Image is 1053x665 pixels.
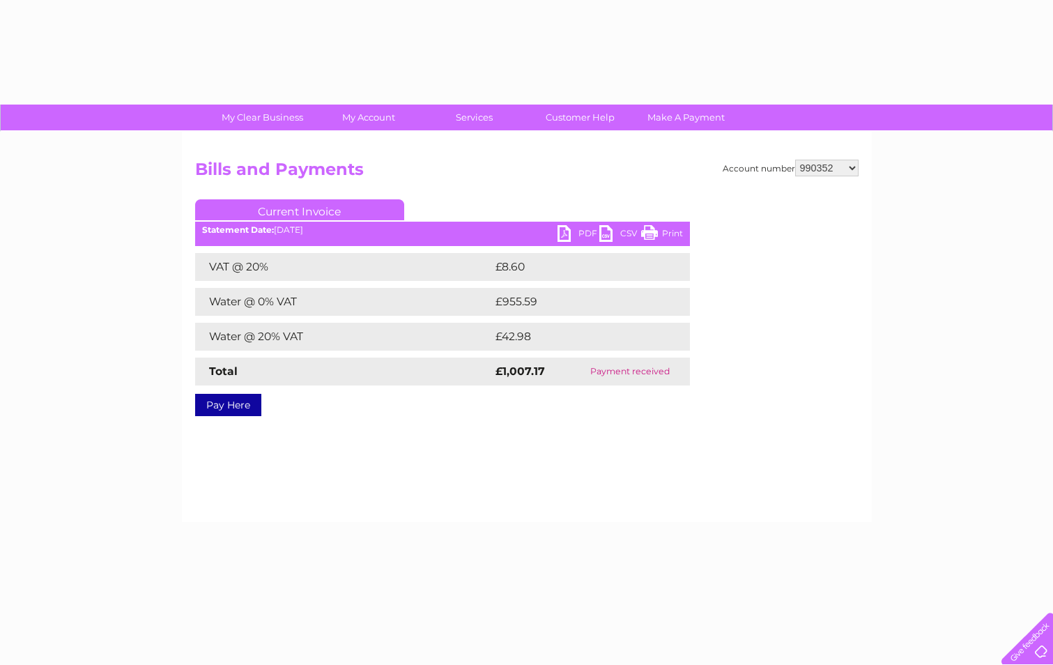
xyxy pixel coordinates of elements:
td: VAT @ 20% [195,253,492,281]
td: Water @ 0% VAT [195,288,492,316]
td: Water @ 20% VAT [195,323,492,351]
a: CSV [599,225,641,245]
a: Customer Help [523,105,638,130]
a: PDF [558,225,599,245]
strong: Total [209,365,238,378]
a: Current Invoice [195,199,404,220]
td: £955.59 [492,288,666,316]
a: My Account [311,105,426,130]
a: Print [641,225,683,245]
b: Statement Date: [202,224,274,235]
a: My Clear Business [205,105,320,130]
td: £8.60 [492,253,658,281]
h2: Bills and Payments [195,160,859,186]
a: Pay Here [195,394,261,416]
div: Account number [723,160,859,176]
td: £42.98 [492,323,662,351]
a: Make A Payment [629,105,744,130]
div: [DATE] [195,225,690,235]
strong: £1,007.17 [495,365,545,378]
a: Services [417,105,532,130]
td: Payment received [570,358,690,385]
